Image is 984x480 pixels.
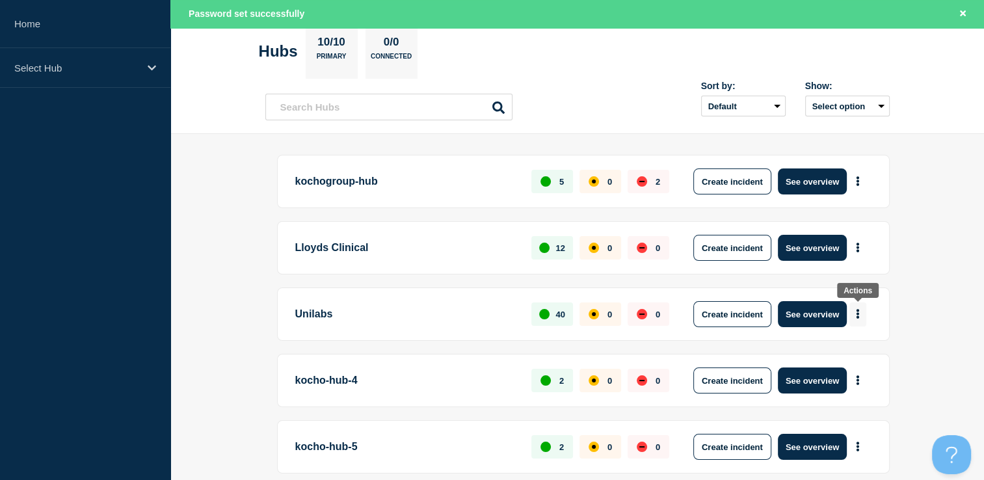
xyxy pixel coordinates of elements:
[693,168,771,194] button: Create incident
[607,177,612,187] p: 0
[559,376,564,386] p: 2
[607,310,612,319] p: 0
[540,176,551,187] div: up
[778,367,847,393] button: See overview
[371,53,412,66] p: Connected
[265,94,512,120] input: Search Hubs
[295,367,517,393] p: kocho-hub-4
[607,376,612,386] p: 0
[693,235,771,261] button: Create incident
[379,36,404,53] p: 0/0
[778,301,847,327] button: See overview
[693,367,771,393] button: Create incident
[849,435,866,459] button: More actions
[637,375,647,386] div: down
[656,177,660,187] p: 2
[539,243,550,253] div: up
[805,96,890,116] button: Select option
[540,375,551,386] div: up
[559,177,564,187] p: 5
[189,8,304,19] span: Password set successfully
[932,435,971,474] iframe: Help Scout Beacon - Open
[849,369,866,393] button: More actions
[313,36,351,53] p: 10/10
[693,301,771,327] button: Create incident
[555,310,565,319] p: 40
[778,168,847,194] button: See overview
[701,96,786,116] select: Sort by
[637,176,647,187] div: down
[656,442,660,452] p: 0
[14,62,139,73] p: Select Hub
[778,235,847,261] button: See overview
[259,42,298,60] h2: Hubs
[555,243,565,253] p: 12
[849,302,866,327] button: More actions
[805,81,890,91] div: Show:
[778,434,847,460] button: See overview
[295,301,517,327] p: Unilabs
[656,376,660,386] p: 0
[559,442,564,452] p: 2
[656,243,660,253] p: 0
[701,81,786,91] div: Sort by:
[849,170,866,194] button: More actions
[693,434,771,460] button: Create incident
[589,176,599,187] div: affected
[295,168,517,194] p: kochogroup-hub
[589,442,599,452] div: affected
[849,236,866,260] button: More actions
[540,442,551,452] div: up
[607,243,612,253] p: 0
[295,434,517,460] p: kocho-hub-5
[844,286,872,295] div: Actions
[295,235,517,261] p: Lloyds Clinical
[589,309,599,319] div: affected
[607,442,612,452] p: 0
[637,243,647,253] div: down
[637,442,647,452] div: down
[955,7,971,21] button: Close banner
[317,53,347,66] p: Primary
[637,309,647,319] div: down
[589,243,599,253] div: affected
[656,310,660,319] p: 0
[589,375,599,386] div: affected
[539,309,550,319] div: up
